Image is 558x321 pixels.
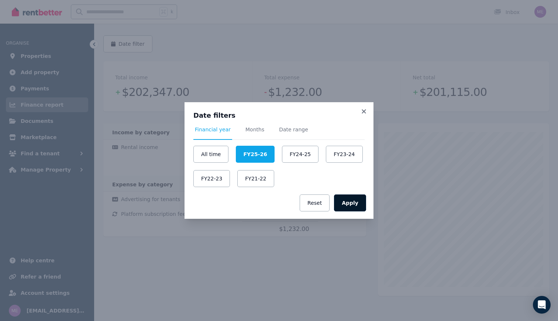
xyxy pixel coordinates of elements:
[193,146,228,163] button: All time
[193,111,365,120] h3: Date filters
[237,170,274,187] button: FY21-22
[245,126,264,133] span: Months
[533,296,551,314] div: Open Intercom Messenger
[300,194,330,211] button: Reset
[279,126,308,133] span: Date range
[236,146,274,163] button: FY25-26
[326,146,362,163] button: FY23-24
[193,126,365,140] nav: Tabs
[282,146,318,163] button: FY24-25
[193,170,230,187] button: FY22-23
[334,194,366,211] button: Apply
[195,126,231,133] span: Financial year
